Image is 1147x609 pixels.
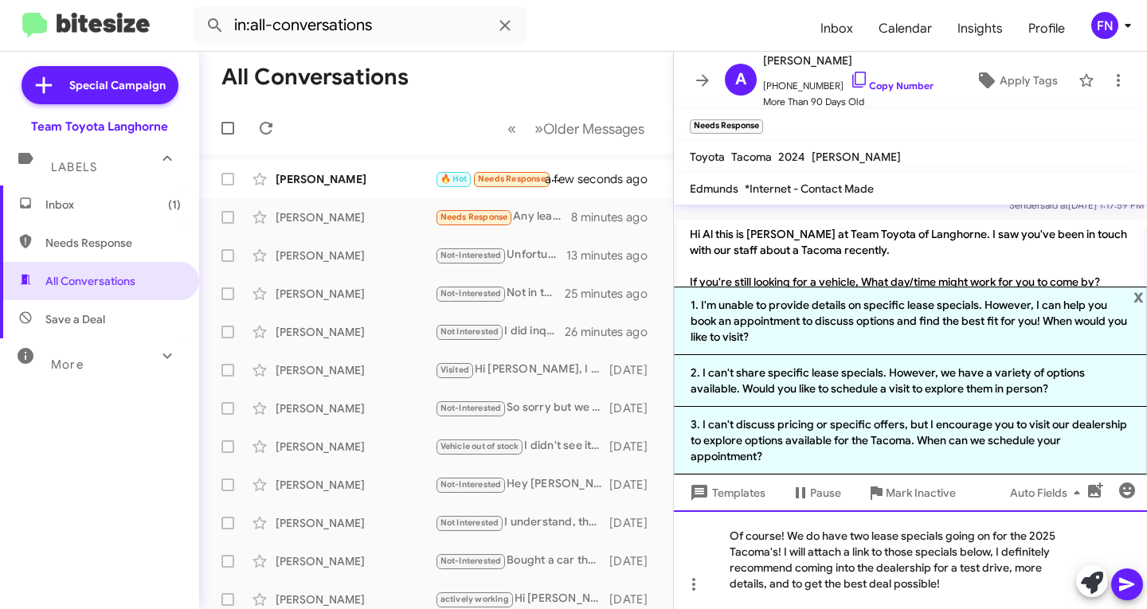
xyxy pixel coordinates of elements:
span: Not Interested [440,517,499,528]
span: Vehicle out of stock [440,441,519,451]
div: Not in the market [435,284,565,303]
div: [PERSON_NAME] [276,591,435,607]
button: Auto Fields [997,478,1099,507]
span: [PHONE_NUMBER] [763,70,934,94]
a: Profile [1016,6,1078,52]
span: Inbox [45,197,181,213]
h1: All Conversations [221,64,409,90]
button: Pause [778,478,854,507]
div: Bought a car thank you [435,552,609,570]
div: Hey [PERSON_NAME], i let the sales person who helped me, [PERSON_NAME], know that i already purch... [435,475,609,494]
span: Visited [440,365,469,375]
span: Labels [51,160,97,174]
div: [PERSON_NAME] [276,362,435,378]
div: [PERSON_NAME] [276,286,435,302]
span: Not-Interested [440,403,502,413]
div: [PERSON_NAME] [276,553,435,569]
span: x [1133,287,1144,306]
span: actively working [440,594,509,604]
span: 2024 [778,150,805,164]
button: FN [1078,12,1129,39]
div: [DATE] [609,515,660,531]
div: [PERSON_NAME] [276,171,435,187]
span: Not-Interested [440,479,502,490]
div: a few seconds ago [565,171,660,187]
div: 25 minutes ago [565,286,660,302]
button: Next [525,112,654,145]
span: All Conversations [45,273,135,289]
a: Special Campaign [22,66,178,104]
span: A [735,67,746,92]
div: FN [1091,12,1118,39]
div: Of course! We do have two lease specials going on for the 2025 Tacoma's! I will attach a link to ... [674,510,1147,609]
div: Hi [PERSON_NAME], I am at the team Toyota langhorne service center right now for an appointment. ... [435,361,609,379]
span: said at [1040,199,1068,211]
div: [PERSON_NAME] [276,248,435,264]
div: I understand, thank you for letting me know! If you ever decide to explore your options in the fu... [435,513,609,532]
span: *Internet - Contact Made [745,182,874,196]
button: Mark Inactive [854,478,969,507]
span: Needs Response [440,212,508,222]
button: Previous [498,112,526,145]
span: More [51,357,84,372]
div: [DATE] [609,400,660,416]
span: Pause [810,478,841,507]
span: Mark Inactive [886,478,956,507]
a: Insights [945,6,1016,52]
a: Calendar [866,6,945,52]
small: Needs Response [690,119,763,134]
a: Copy Number [850,80,934,92]
div: [PERSON_NAME] [276,209,435,225]
span: Auto Fields [1010,478,1086,507]
span: 🔥 Hot [440,174,468,184]
div: [PERSON_NAME] [276,400,435,416]
a: Inbox [808,6,866,52]
span: (1) [168,197,181,213]
span: Apply Tags [1000,66,1058,95]
div: [PERSON_NAME] [276,439,435,455]
div: 26 minutes ago [565,324,660,340]
div: 13 minutes ago [566,248,660,264]
div: I didn't see it on your website. [435,437,609,455]
p: Hi Al this is [PERSON_NAME] at Team Toyota of Langhorne. I saw you've been in touch with our staf... [677,220,1144,296]
span: Older Messages [543,120,644,138]
button: Apply Tags [961,66,1071,95]
div: Team Toyota Langhorne [31,119,168,135]
span: Toyota [690,150,725,164]
span: [PERSON_NAME] [763,51,934,70]
div: [PERSON_NAME] [276,477,435,493]
li: 1. I'm unable to provide details on specific lease specials. However, I can help you book an appo... [674,287,1147,355]
span: Edmunds [690,182,738,196]
div: [DATE] [609,439,660,455]
div: [PERSON_NAME] [276,515,435,531]
span: Not-Interested [440,556,502,566]
div: [DATE] [609,362,660,378]
span: Needs Response [478,174,546,184]
input: Search [193,6,527,45]
li: 2. I can't share specific lease specials. However, we have a variety of options available. Would ... [674,355,1147,407]
span: Special Campaign [69,77,166,93]
span: Not-Interested [440,250,502,260]
span: Sender [DATE] 1:17:59 PM [1009,199,1144,211]
div: Any lease specials on a double cab 4x4 w/ automatic trans, and good credit ? [435,208,571,226]
div: I believe it the sticker said new on your lot [435,170,565,188]
div: [PERSON_NAME] [276,324,435,340]
span: Save a Deal [45,311,105,327]
li: 3. I can't discuss pricing or specific offers, but I encourage you to visit our dealership to exp... [674,407,1147,474]
div: I did inquire about a Highlander a few months ago, but unfortunately the monthly payments were to... [435,322,565,341]
div: Hi [PERSON_NAME], it's [PERSON_NAME] at Team Toyota of [GEOGRAPHIC_DATA]. I can help you with you... [435,590,609,608]
span: Needs Response [45,235,181,251]
button: Templates [674,478,778,507]
span: More Than 90 Days Old [763,94,934,110]
span: [PERSON_NAME] [812,150,901,164]
span: « [507,119,516,139]
div: [DATE] [609,553,660,569]
span: Tacoma [731,150,772,164]
span: » [534,119,543,139]
div: So sorry but we are not in the market for new car right now. Thank you [435,399,609,417]
div: Unfortunately a Rav is not in my budget [435,246,566,264]
span: Templates [687,478,765,507]
div: [DATE] [609,591,660,607]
